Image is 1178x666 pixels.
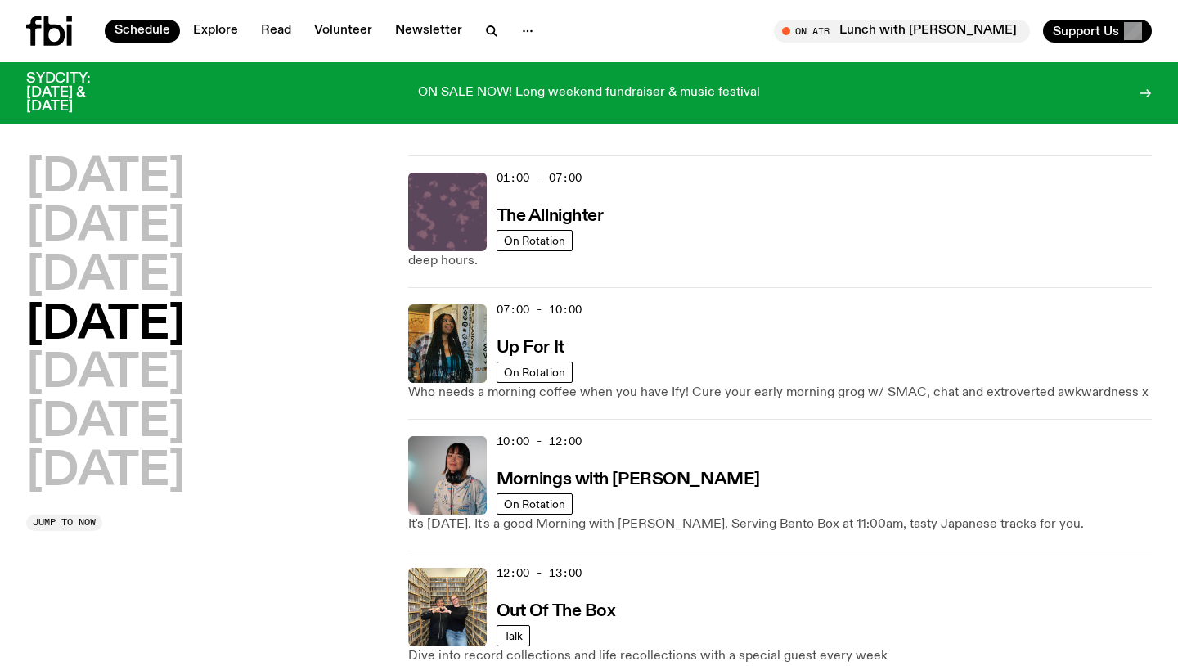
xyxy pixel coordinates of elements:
[504,497,565,510] span: On Rotation
[418,86,760,101] p: ON SALE NOW! Long weekend fundraiser & music festival
[497,340,564,357] h3: Up For It
[774,20,1030,43] button: On AirLunch with [PERSON_NAME]
[497,603,616,620] h3: Out Of The Box
[33,518,96,527] span: Jump to now
[497,468,760,488] a: Mornings with [PERSON_NAME]
[504,234,565,246] span: On Rotation
[105,20,180,43] a: Schedule
[26,400,185,446] button: [DATE]
[1053,24,1119,38] span: Support Us
[497,600,616,620] a: Out Of The Box
[26,155,185,201] button: [DATE]
[183,20,248,43] a: Explore
[26,205,185,250] button: [DATE]
[26,449,185,495] button: [DATE]
[1043,20,1152,43] button: Support Us
[497,565,582,581] span: 12:00 - 13:00
[497,205,604,225] a: The Allnighter
[504,366,565,378] span: On Rotation
[408,646,1152,666] p: Dive into record collections and life recollections with a special guest every week
[497,362,573,383] a: On Rotation
[385,20,472,43] a: Newsletter
[497,434,582,449] span: 10:00 - 12:00
[26,515,102,531] button: Jump to now
[26,72,131,114] h3: SYDCITY: [DATE] & [DATE]
[408,515,1152,534] p: It's [DATE]. It's a good Morning with [PERSON_NAME]. Serving Bento Box at 11:00am, tasty Japanese...
[26,303,185,349] button: [DATE]
[497,471,760,488] h3: Mornings with [PERSON_NAME]
[497,208,604,225] h3: The Allnighter
[26,351,185,397] button: [DATE]
[408,304,487,383] img: Ify - a Brown Skin girl with black braided twists, looking up to the side with her tongue stickin...
[408,436,487,515] img: Kana Frazer is smiling at the camera with her head tilted slightly to her left. She wears big bla...
[497,302,582,317] span: 07:00 - 10:00
[497,170,582,186] span: 01:00 - 07:00
[408,568,487,646] img: Matt and Kate stand in the music library and make a heart shape with one hand each.
[497,230,573,251] a: On Rotation
[497,336,564,357] a: Up For It
[304,20,382,43] a: Volunteer
[26,254,185,299] button: [DATE]
[251,20,301,43] a: Read
[497,493,573,515] a: On Rotation
[497,625,530,646] a: Talk
[408,383,1152,403] p: Who needs a morning coffee when you have Ify! Cure your early morning grog w/ SMAC, chat and extr...
[408,251,1152,271] p: deep hours.
[504,629,523,641] span: Talk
